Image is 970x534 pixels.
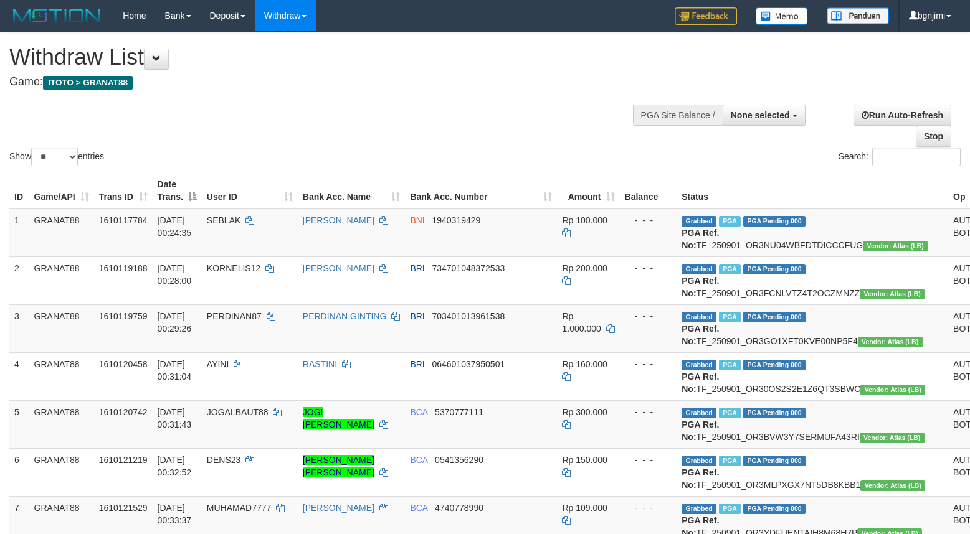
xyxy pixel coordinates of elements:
td: 1 [9,208,29,257]
div: PGA Site Balance / [633,105,723,126]
span: Marked by bgnabdullah [719,312,741,322]
span: Vendor URL: https://dashboard.q2checkout.com/secure [860,433,925,443]
span: [DATE] 00:29:26 [158,311,192,334]
span: Grabbed [682,456,716,466]
span: [DATE] 00:33:37 [158,503,192,525]
span: Rp 200.000 [562,263,607,273]
td: TF_250901_OR3MLPXGX7NT5DB8KBB1 [677,448,948,496]
td: 3 [9,304,29,352]
a: PERDINAN GINTING [303,311,387,321]
span: PGA Pending [743,264,806,274]
td: GRANAT88 [29,208,94,257]
span: PGA Pending [743,312,806,322]
span: [DATE] 00:32:52 [158,455,192,477]
span: 1610121529 [99,503,148,513]
th: Trans ID: activate to sort column ascending [94,173,153,208]
span: Marked by bgnabdullah [719,504,741,514]
td: 2 [9,256,29,304]
b: PGA Ref. No: [682,467,719,490]
span: Copy 5370777111 to clipboard [435,407,483,417]
label: Search: [839,148,961,166]
span: ITOTO > GRANAT88 [43,76,133,90]
span: BCA [410,503,427,513]
span: PGA Pending [743,408,806,418]
span: Marked by bgnabdullah [719,360,741,370]
span: [DATE] 00:31:43 [158,407,192,429]
span: Vendor URL: https://dashboard.q2checkout.com/secure [863,241,928,251]
span: 1610119188 [99,263,148,273]
span: Marked by bgnabdullah [719,408,741,418]
input: Search: [872,148,961,166]
span: Grabbed [682,360,716,370]
span: BCA [410,455,427,465]
span: 1610120742 [99,407,148,417]
span: BNI [410,215,424,225]
span: PGA Pending [743,216,806,227]
span: BRI [410,359,424,369]
select: Showentries [31,148,78,166]
span: Marked by bgnabdullah [719,456,741,466]
div: - - - [625,502,672,514]
b: PGA Ref. No: [682,324,719,346]
a: [PERSON_NAME] [303,503,374,513]
td: TF_250901_OR3BVW3Y7SERMUFA43RI [677,400,948,448]
span: 1610121219 [99,455,148,465]
a: [PERSON_NAME] [303,263,374,273]
span: PGA Pending [743,504,806,514]
th: Amount: activate to sort column ascending [557,173,619,208]
span: None selected [731,110,790,120]
td: TF_250901_OR30OS2S2E1Z6QT3SBWC [677,352,948,400]
td: GRANAT88 [29,352,94,400]
span: PGA Pending [743,360,806,370]
span: Copy 703401013961538 to clipboard [432,311,505,321]
a: [PERSON_NAME] [PERSON_NAME] [303,455,374,477]
span: Grabbed [682,264,716,274]
th: Game/API: activate to sort column ascending [29,173,94,208]
span: Copy 734701048372533 to clipboard [432,263,505,273]
span: Rp 100.000 [562,215,607,225]
th: User ID: activate to sort column ascending [202,173,298,208]
th: Bank Acc. Name: activate to sort column ascending [298,173,406,208]
b: PGA Ref. No: [682,419,719,442]
td: 4 [9,352,29,400]
span: Copy 0541356290 to clipboard [435,455,483,465]
span: Rp 300.000 [562,407,607,417]
span: Grabbed [682,408,716,418]
b: PGA Ref. No: [682,372,719,394]
span: Rp 160.000 [562,359,607,369]
span: Grabbed [682,216,716,227]
a: JOGI [PERSON_NAME] [303,407,374,429]
span: Vendor URL: https://dashboard.q2checkout.com/secure [860,385,925,395]
h1: Withdraw List [9,45,634,70]
span: [DATE] 00:28:00 [158,263,192,286]
th: Status [677,173,948,208]
span: Vendor URL: https://dashboard.q2checkout.com/secure [858,337,923,347]
div: - - - [625,262,672,274]
td: TF_250901_OR3GO1XFT0KVE00NP5F4 [677,304,948,352]
span: 1610120458 [99,359,148,369]
span: Rp 150.000 [562,455,607,465]
span: Rp 109.000 [562,503,607,513]
td: TF_250901_OR3FCNLVTZ4T2OCZMNZZ [677,256,948,304]
td: GRANAT88 [29,400,94,448]
td: GRANAT88 [29,256,94,304]
span: DENS23 [207,455,240,465]
b: PGA Ref. No: [682,276,719,298]
span: PERDINAN87 [207,311,262,321]
img: MOTION_logo.png [9,6,104,25]
div: - - - [625,310,672,322]
td: GRANAT88 [29,304,94,352]
span: AYINI [207,359,229,369]
span: Copy 4740778990 to clipboard [435,503,483,513]
img: Feedback.jpg [675,7,737,25]
span: Vendor URL: https://dashboard.q2checkout.com/secure [860,289,925,299]
img: Button%20Memo.svg [756,7,808,25]
span: MUHAMAD7777 [207,503,271,513]
td: 6 [9,448,29,496]
td: GRANAT88 [29,448,94,496]
a: Run Auto-Refresh [854,105,951,126]
th: Date Trans.: activate to sort column descending [153,173,202,208]
div: - - - [625,454,672,466]
div: - - - [625,214,672,227]
span: Grabbed [682,312,716,322]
